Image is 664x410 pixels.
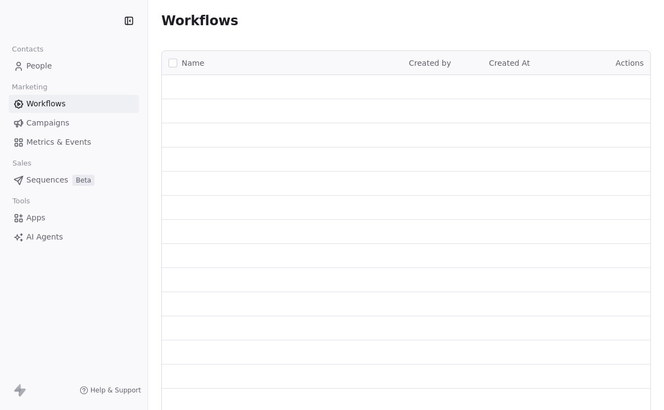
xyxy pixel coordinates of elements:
span: Campaigns [26,117,69,129]
span: Apps [26,212,46,224]
a: Apps [9,209,139,227]
span: Help & Support [91,386,141,395]
a: SequencesBeta [9,171,139,189]
span: Workflows [26,98,66,110]
a: Workflows [9,95,139,113]
span: Created by [409,59,451,67]
span: Sales [8,155,36,172]
span: Beta [72,175,94,186]
a: People [9,57,139,75]
span: Workflows [161,13,238,29]
span: Actions [616,59,644,67]
span: Contacts [7,41,48,58]
span: People [26,60,52,72]
span: AI Agents [26,231,63,243]
span: Tools [8,193,35,209]
span: Metrics & Events [26,136,91,148]
span: Sequences [26,174,68,186]
a: Campaigns [9,114,139,132]
span: Created At [489,59,530,67]
a: Help & Support [80,386,141,395]
a: Metrics & Events [9,133,139,151]
span: Marketing [7,79,52,95]
a: AI Agents [9,228,139,246]
span: Name [182,58,204,69]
